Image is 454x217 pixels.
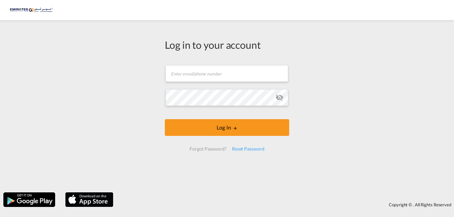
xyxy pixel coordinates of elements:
div: Copyright © . All Rights Reserved [117,199,454,210]
img: c67187802a5a11ec94275b5db69a26e6.png [10,3,55,18]
div: Forgot Password? [187,143,229,155]
img: google.png [3,192,56,208]
input: Enter email/phone number [165,65,288,82]
img: apple.png [65,192,114,208]
button: LOGIN [165,119,289,136]
div: Log in to your account [165,38,289,52]
md-icon: icon-eye-off [275,93,283,101]
div: Reset Password [229,143,267,155]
